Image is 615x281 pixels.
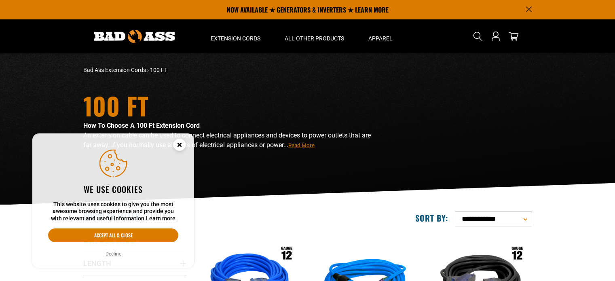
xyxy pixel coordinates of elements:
[285,35,344,42] span: All Other Products
[94,30,175,43] img: Bad Ass Extension Cords
[273,19,356,53] summary: All Other Products
[415,213,448,223] label: Sort by:
[48,228,178,242] button: Accept all & close
[48,184,178,194] h2: We use cookies
[356,19,405,53] summary: Apparel
[83,93,378,118] h1: 100 FT
[83,67,146,73] a: Bad Ass Extension Cords
[32,133,194,268] aside: Cookie Consent
[150,67,167,73] span: 100 FT
[368,35,393,42] span: Apparel
[288,142,315,148] span: Read More
[83,131,378,150] p: An extension cable can be used to connect electrical appliances and devices to power outlets that...
[211,35,260,42] span: Extension Cords
[146,215,175,222] a: Learn more
[83,122,200,129] strong: How To Choose A 100 Ft Extension Cord
[199,19,273,53] summary: Extension Cords
[147,67,149,73] span: ›
[471,30,484,43] summary: Search
[103,250,124,258] button: Decline
[83,66,378,74] nav: breadcrumbs
[48,201,178,222] p: This website uses cookies to give you the most awesome browsing experience and provide you with r...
